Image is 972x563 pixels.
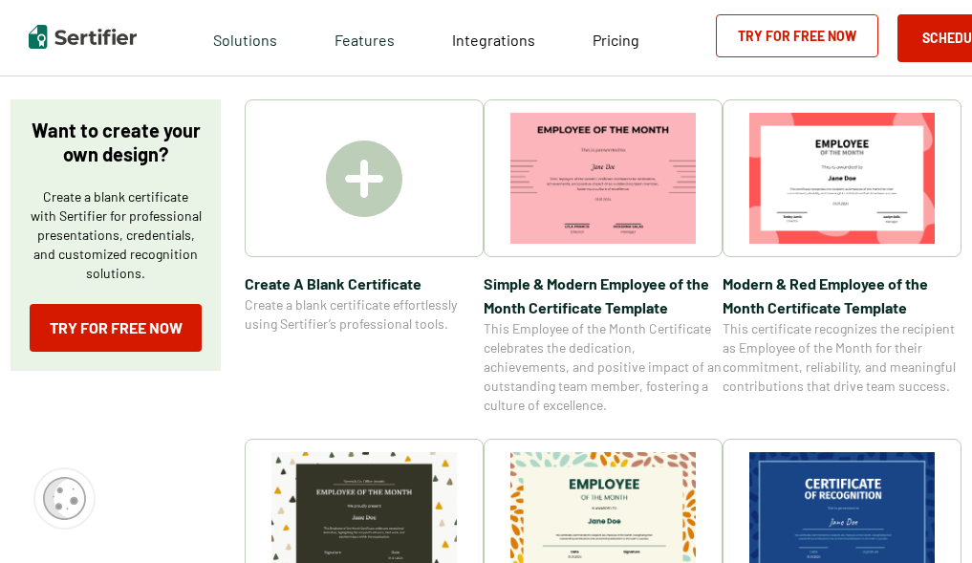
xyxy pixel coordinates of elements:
[716,14,878,57] a: Try for Free Now
[749,113,935,244] img: Modern & Red Employee of the Month Certificate Template
[723,271,961,319] span: Modern & Red Employee of the Month Certificate Template
[30,187,202,283] p: Create a blank certificate with Sertifier for professional presentations, credentials, and custom...
[593,31,639,49] span: Pricing
[326,141,402,217] img: Create A Blank Certificate
[452,26,535,50] a: Integrations
[723,99,961,415] a: Modern & Red Employee of the Month Certificate TemplateModern & Red Employee of the Month Certifi...
[876,471,972,563] iframe: Chat Widget
[452,31,535,49] span: Integrations
[245,295,484,334] span: Create a blank certificate effortlessly using Sertifier’s professional tools.
[43,477,86,520] img: Cookie Popup Icon
[484,319,723,415] span: This Employee of the Month Certificate celebrates the dedication, achievements, and positive impa...
[335,26,395,50] span: Features
[29,25,137,49] img: Sertifier | Digital Credentialing Platform
[213,26,277,50] span: Solutions
[723,319,961,396] span: This certificate recognizes the recipient as Employee of the Month for their commitment, reliabil...
[30,304,202,352] a: Try for Free Now
[484,99,723,415] a: Simple & Modern Employee of the Month Certificate TemplateSimple & Modern Employee of the Month C...
[484,271,723,319] span: Simple & Modern Employee of the Month Certificate Template
[30,119,202,166] p: Want to create your own design?
[510,113,696,244] img: Simple & Modern Employee of the Month Certificate Template
[593,26,639,50] a: Pricing
[245,271,484,295] span: Create A Blank Certificate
